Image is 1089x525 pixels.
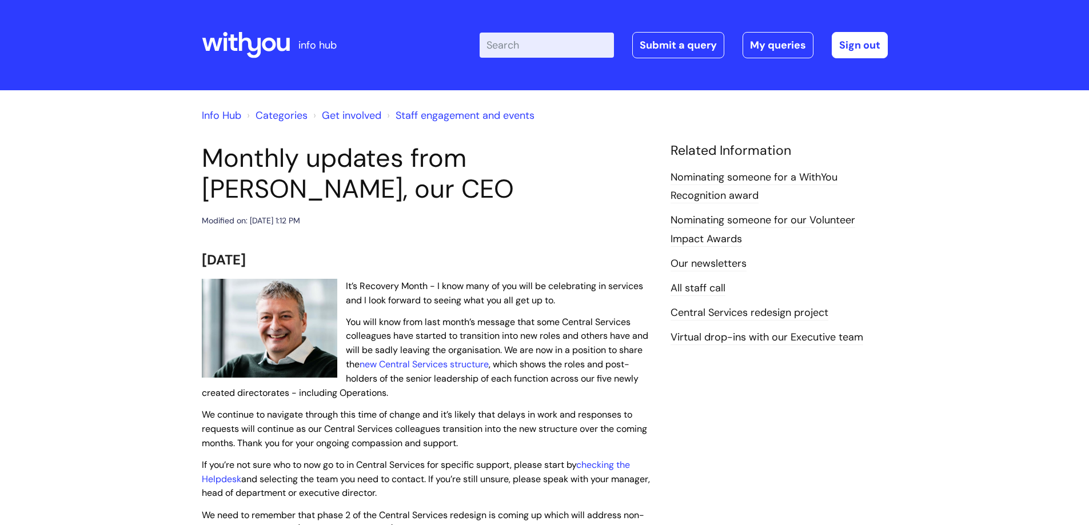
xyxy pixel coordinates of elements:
[202,459,650,499] span: If you’re not sure who to now go to in Central Services for specific support, please start by and...
[632,32,724,58] a: Submit a query
[671,170,837,203] a: Nominating someone for a WithYou Recognition award
[256,109,308,122] a: Categories
[671,330,863,345] a: Virtual drop-ins with our Executive team
[202,251,246,268] span: [DATE]
[322,109,381,122] a: Get involved
[743,32,813,58] a: My queries
[671,281,725,296] a: All staff call
[346,280,643,306] span: It’s Recovery Month - I know many of you will be celebrating in services and I look forward to se...
[671,306,828,320] a: Central Services redesign project
[360,358,489,370] a: new Central Services structure
[298,36,337,54] p: info hub
[671,213,855,246] a: Nominating someone for our Volunteer Impact Awards
[202,316,648,399] span: You will know from last month’s message that some Central Services colleagues have started to tra...
[202,459,630,485] a: checking the Helpdesk
[384,106,534,125] li: Staff engagement and events
[202,408,647,449] span: We continue to navigate through this time of change and it’s likely that delays in work and respo...
[202,143,653,205] h1: Monthly updates from [PERSON_NAME], our CEO
[396,109,534,122] a: Staff engagement and events
[202,109,241,122] a: Info Hub
[671,143,888,159] h4: Related Information
[832,32,888,58] a: Sign out
[480,32,888,58] div: | -
[202,279,337,378] img: WithYou Chief Executive Simon Phillips pictured looking at the camera and smiling
[202,214,300,228] div: Modified on: [DATE] 1:12 PM
[671,257,747,271] a: Our newsletters
[310,106,381,125] li: Get involved
[244,106,308,125] li: Solution home
[480,33,614,58] input: Search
